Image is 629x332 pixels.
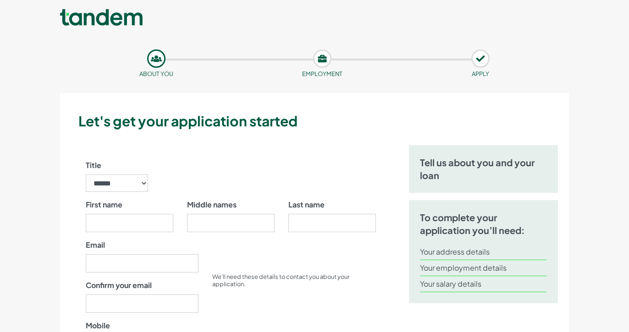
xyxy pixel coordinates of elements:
[78,111,565,131] h3: Let's get your application started
[86,239,105,250] label: Email
[420,244,547,260] li: Your address details
[472,70,489,77] small: APPLY
[420,211,547,237] h5: To complete your application you’ll need:
[288,199,325,210] label: Last name
[139,70,173,77] small: About you
[86,199,122,210] label: First name
[420,276,547,292] li: Your salary details
[212,273,349,288] small: We’ll need these details to contact you about your application.
[187,199,237,210] label: Middle names
[86,280,152,291] label: Confirm your email
[420,156,547,182] h5: Tell us about you and your loan
[86,320,110,331] label: Mobile
[420,260,547,276] li: Your employment details
[86,160,101,171] label: Title
[302,70,342,77] small: Employment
